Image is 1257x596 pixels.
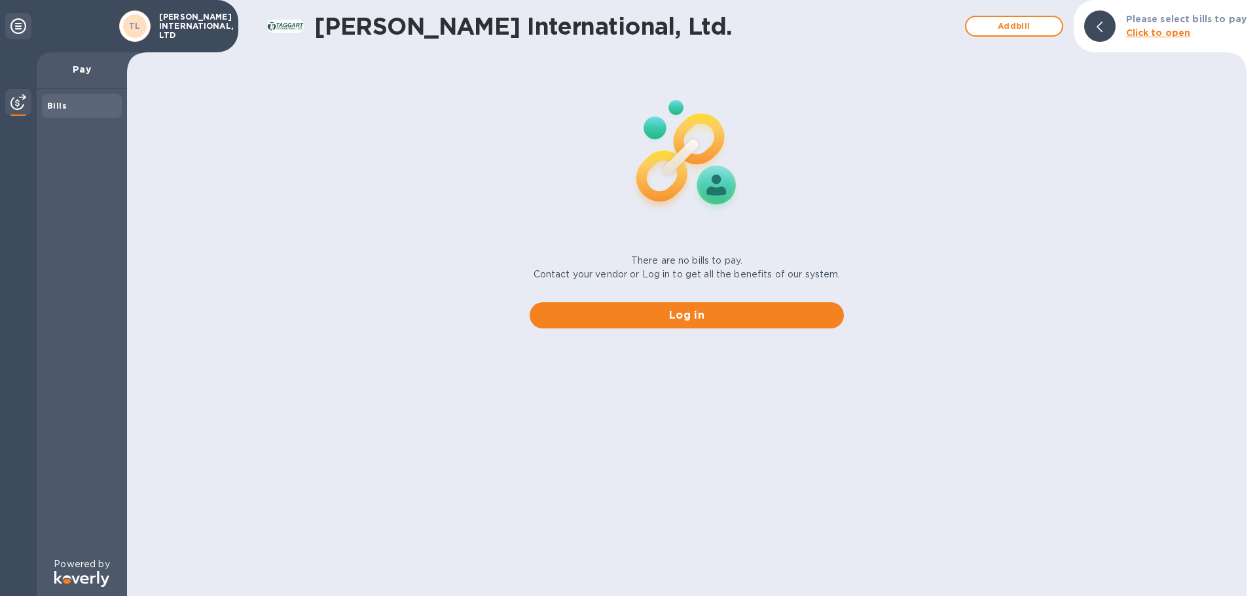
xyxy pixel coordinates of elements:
p: Powered by [54,557,109,571]
button: Addbill [965,16,1063,37]
b: Please select bills to pay [1126,14,1247,24]
span: Add bill [977,18,1051,34]
span: Log in [540,307,833,323]
p: [PERSON_NAME] INTERNATIONAL, LTD [159,12,225,40]
img: Logo [54,571,109,587]
p: There are no bills to pay. Contact your vendor or Log in to get all the benefits of our system. [534,254,841,281]
b: TL [129,21,141,31]
p: Pay [47,63,117,76]
b: Click to open [1126,27,1191,38]
h1: [PERSON_NAME] International, Ltd. [314,12,958,40]
button: Log in [530,302,844,328]
b: Bills [47,101,67,111]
